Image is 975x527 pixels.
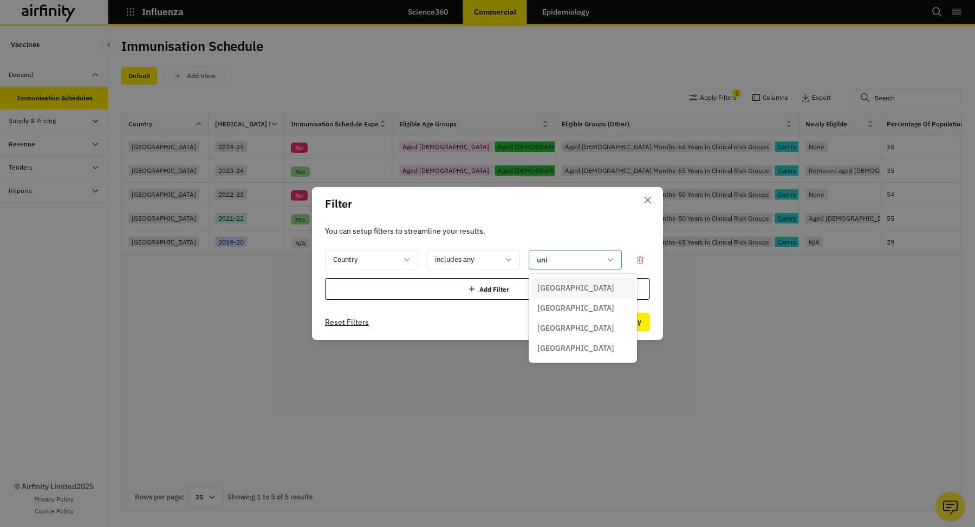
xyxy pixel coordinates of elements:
p: [GEOGRAPHIC_DATA] [537,343,614,354]
button: Close [639,191,656,209]
button: Reset Filters [325,313,369,331]
p: [GEOGRAPHIC_DATA] [537,303,614,314]
p: You can setup filters to streamline your results. [325,225,650,237]
div: Add Filter [325,278,650,300]
header: Filter [312,187,663,221]
p: [GEOGRAPHIC_DATA] [537,282,614,294]
p: [GEOGRAPHIC_DATA] [537,323,614,334]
